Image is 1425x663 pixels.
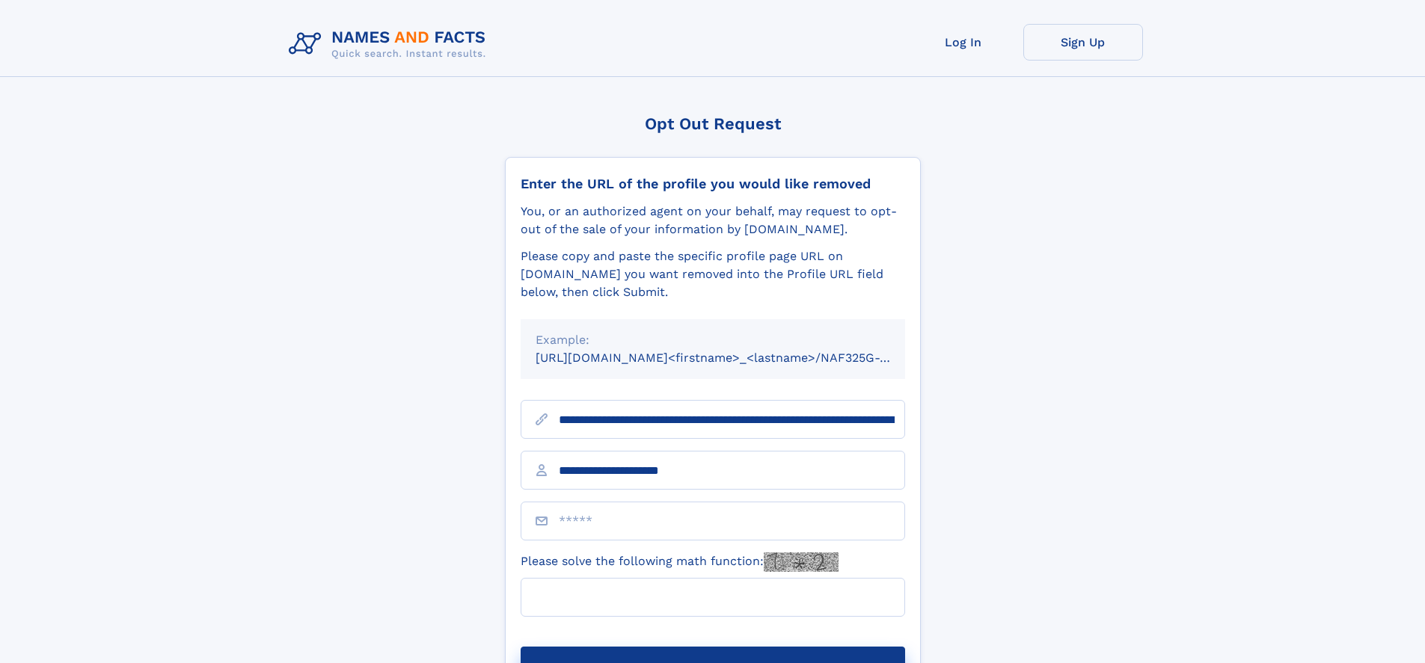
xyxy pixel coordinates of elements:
[904,24,1023,61] a: Log In
[521,552,839,572] label: Please solve the following math function:
[521,247,905,301] div: Please copy and paste the specific profile page URL on [DOMAIN_NAME] you want removed into the Pr...
[1023,24,1143,61] a: Sign Up
[536,331,890,349] div: Example:
[521,176,905,192] div: Enter the URL of the profile you would like removed
[283,24,498,64] img: Logo Names and Facts
[536,351,934,365] small: [URL][DOMAIN_NAME]<firstname>_<lastname>/NAF325G-xxxxxxxx
[521,203,905,238] div: You, or an authorized agent on your behalf, may request to opt-out of the sale of your informatio...
[505,114,921,133] div: Opt Out Request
